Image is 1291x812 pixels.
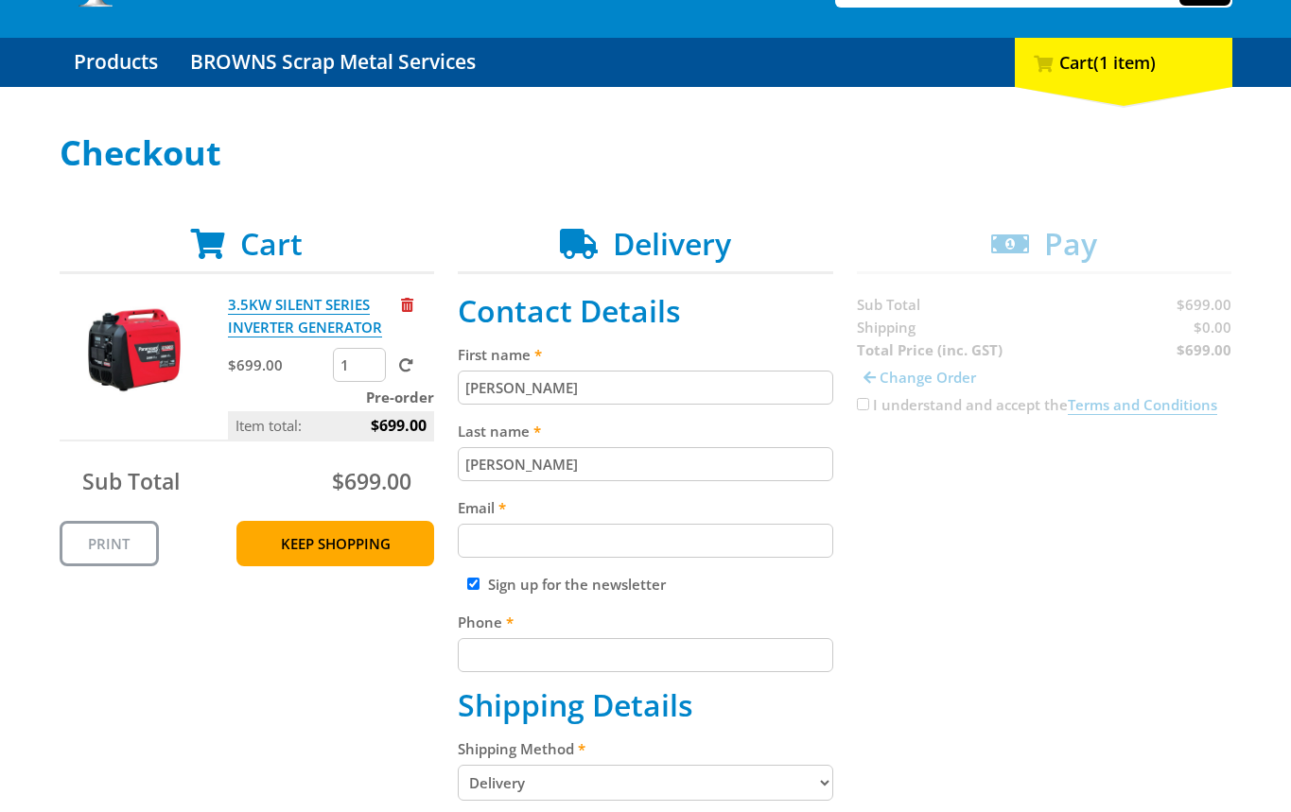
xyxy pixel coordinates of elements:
[228,354,329,376] p: $699.00
[488,575,666,594] label: Sign up for the newsletter
[228,295,382,337] a: 3.5KW SILENT SERIES INVERTER GENERATOR
[60,38,172,87] a: Go to the Products page
[228,386,434,408] p: Pre-order
[458,765,833,801] select: Please select a shipping method.
[371,411,427,440] span: $699.00
[458,687,833,723] h2: Shipping Details
[458,420,833,442] label: Last name
[401,295,413,314] a: Remove from cart
[458,496,833,519] label: Email
[332,466,411,496] span: $699.00
[240,223,303,264] span: Cart
[458,611,833,633] label: Phone
[236,521,434,566] a: Keep Shopping
[228,411,434,440] p: Item total:
[613,223,731,264] span: Delivery
[1093,51,1156,74] span: (1 item)
[458,524,833,558] input: Please enter your email address.
[60,134,1232,172] h1: Checkout
[60,521,159,566] a: Print
[458,638,833,672] input: Please enter your telephone number.
[82,466,180,496] span: Sub Total
[1015,38,1232,87] div: Cart
[458,293,833,329] h2: Contact Details
[458,737,833,760] label: Shipping Method
[78,293,191,406] img: 3.5KW SILENT SERIES INVERTER GENERATOR
[458,447,833,481] input: Please enter your last name.
[458,371,833,405] input: Please enter your first name.
[176,38,490,87] a: Go to the BROWNS Scrap Metal Services page
[458,343,833,366] label: First name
